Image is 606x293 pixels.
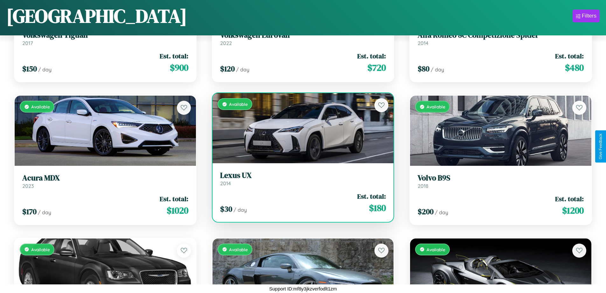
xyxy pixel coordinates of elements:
span: Est. total: [160,51,188,61]
span: $ 900 [170,61,188,74]
span: Available [229,247,248,252]
a: Alfa Romeo 8C Competizione Spider2014 [418,31,584,46]
span: Est. total: [357,51,386,61]
span: 2018 [418,183,428,189]
button: Filters [573,10,600,22]
span: Available [427,247,445,252]
span: 2014 [418,40,428,46]
span: / day [236,66,249,73]
h3: Alfa Romeo 8C Competizione Spider [418,31,584,40]
span: $ 1020 [167,204,188,217]
a: Volkswagen EuroVan2022 [220,31,386,46]
span: Available [31,104,50,109]
span: Est. total: [160,194,188,203]
span: $ 30 [220,204,232,214]
span: / day [38,66,52,73]
span: / day [38,209,51,216]
span: $ 150 [22,63,37,74]
span: Est. total: [555,194,584,203]
span: $ 480 [565,61,584,74]
h3: Volvo B9S [418,173,584,183]
h1: [GEOGRAPHIC_DATA] [6,3,187,29]
a: Volvo B9S2018 [418,173,584,189]
span: $ 200 [418,206,434,217]
span: $ 80 [418,63,429,74]
a: Lexus UX2014 [220,171,386,187]
h3: Lexus UX [220,171,386,180]
span: 2014 [220,180,231,187]
span: Available [229,101,248,107]
span: Available [427,104,445,109]
h3: Volkswagen EuroVan [220,31,386,40]
span: 2022 [220,40,232,46]
span: 2023 [22,183,34,189]
h3: Volkswagen Tiguan [22,31,188,40]
div: Give Feedback [598,134,603,159]
span: 2017 [22,40,33,46]
div: Filters [582,13,596,19]
a: Volkswagen Tiguan2017 [22,31,188,46]
span: Est. total: [357,192,386,201]
span: $ 1200 [562,204,584,217]
h3: Acura MDX [22,173,188,183]
span: $ 170 [22,206,37,217]
span: $ 720 [367,61,386,74]
span: Available [31,247,50,252]
p: Support ID: mf8y3jkzverfodlt1zm [269,284,337,293]
span: / day [431,66,444,73]
span: Est. total: [555,51,584,61]
span: $ 120 [220,63,235,74]
span: / day [233,207,247,213]
a: Acura MDX2023 [22,173,188,189]
span: / day [435,209,448,216]
span: $ 180 [369,201,386,214]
